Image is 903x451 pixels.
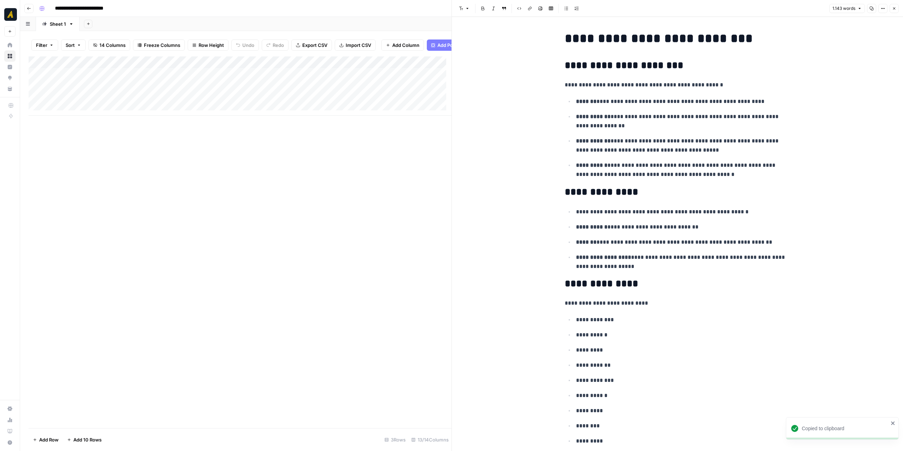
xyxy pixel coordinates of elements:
span: Sort [66,42,75,49]
img: Marketers in Demand Logo [4,8,17,21]
button: Row Height [188,39,229,51]
button: Undo [231,39,259,51]
span: Add Row [39,436,59,443]
button: Export CSV [291,39,332,51]
div: Sheet 1 [50,20,66,28]
button: Freeze Columns [133,39,185,51]
button: Add Row [29,434,63,445]
button: Add Column [381,39,424,51]
div: 3 Rows [382,434,408,445]
button: Filter [31,39,58,51]
span: Add Column [392,42,419,49]
a: Your Data [4,83,16,95]
span: Row Height [199,42,224,49]
button: 14 Columns [89,39,130,51]
button: Add 10 Rows [63,434,106,445]
a: Learning Hub [4,426,16,437]
button: 1.143 words [829,4,865,13]
span: 1.143 words [832,5,855,12]
span: Import CSV [346,42,371,49]
a: Sheet 1 [36,17,80,31]
a: Opportunities [4,72,16,84]
span: 14 Columns [99,42,126,49]
button: Help + Support [4,437,16,448]
span: Freeze Columns [144,42,180,49]
button: Sort [61,39,86,51]
span: Redo [273,42,284,49]
span: Add Power Agent [437,42,476,49]
button: Import CSV [335,39,376,51]
button: Workspace: Marketers in Demand [4,6,16,23]
div: Copied to clipboard [802,425,889,432]
a: Home [4,39,16,51]
button: close [891,420,896,426]
a: Browse [4,50,16,62]
button: Add Power Agent [427,39,480,51]
a: Usage [4,414,16,426]
a: Settings [4,403,16,414]
div: 13/14 Columns [408,434,451,445]
button: Redo [262,39,289,51]
span: Undo [242,42,254,49]
span: Add 10 Rows [73,436,102,443]
a: Insights [4,61,16,73]
span: Filter [36,42,47,49]
span: Export CSV [302,42,327,49]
